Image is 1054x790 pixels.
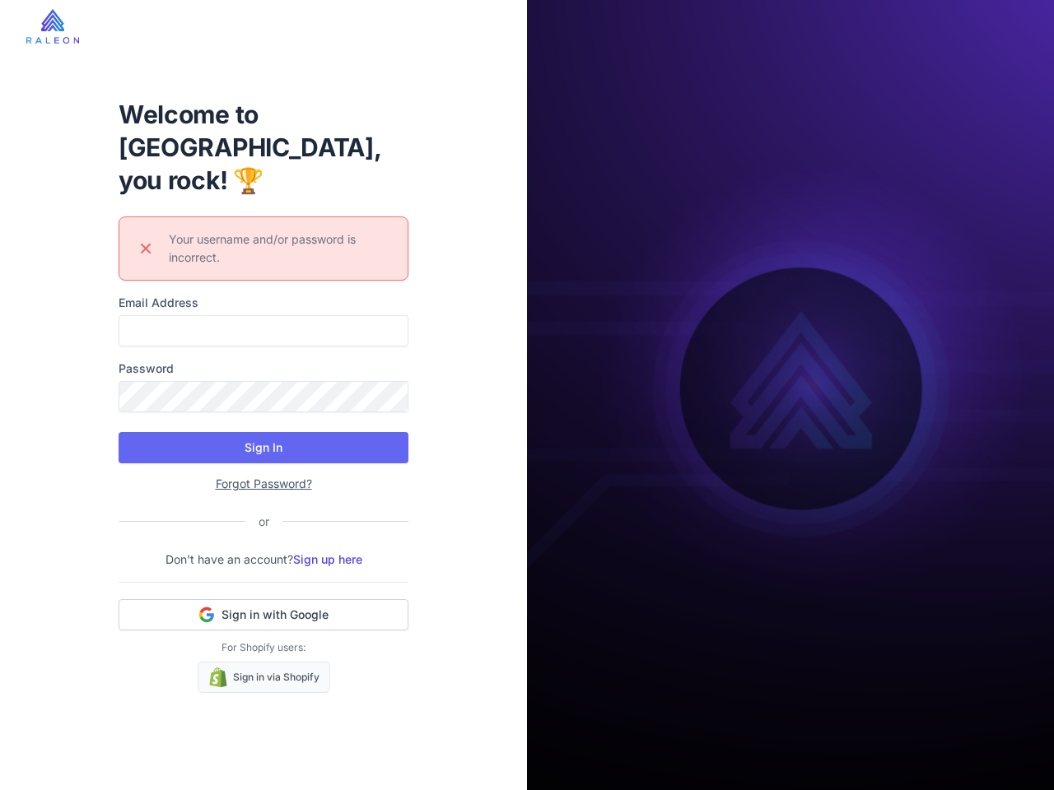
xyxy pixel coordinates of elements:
[119,294,408,312] label: Email Address
[119,551,408,569] p: Don't have an account?
[26,9,79,44] img: raleon-logo-whitebg.9aac0268.jpg
[119,432,408,463] button: Sign In
[216,476,312,490] a: Forgot Password?
[198,662,330,693] a: Sign in via Shopify
[119,599,408,630] button: Sign in with Google
[245,513,282,531] div: or
[293,552,362,566] a: Sign up here
[119,360,408,378] label: Password
[222,606,329,623] span: Sign in with Google
[169,230,394,267] div: Your username and/or password is incorrect.
[119,98,408,197] h1: Welcome to [GEOGRAPHIC_DATA], you rock! 🏆
[119,640,408,655] p: For Shopify users:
